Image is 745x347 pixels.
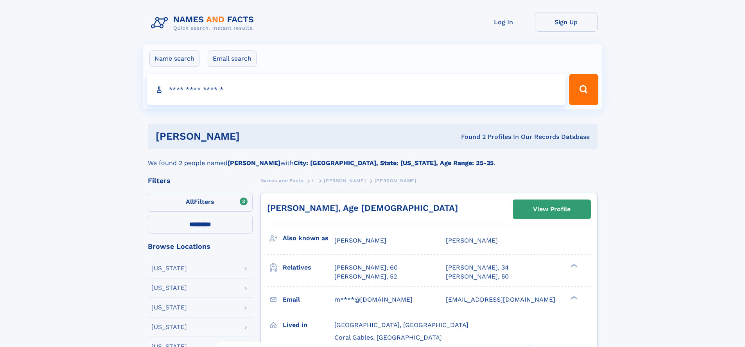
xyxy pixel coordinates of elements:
[149,50,199,67] label: Name search
[267,203,458,213] a: [PERSON_NAME], Age [DEMOGRAPHIC_DATA]
[375,178,416,183] span: [PERSON_NAME]
[334,263,398,272] a: [PERSON_NAME], 60
[148,243,253,250] div: Browse Locations
[472,13,535,32] a: Log In
[312,176,315,185] a: L
[533,200,571,218] div: View Profile
[260,176,303,185] a: Names and Facts
[186,198,194,205] span: All
[446,263,509,272] a: [PERSON_NAME], 34
[147,74,566,105] input: search input
[151,285,187,291] div: [US_STATE]
[324,178,366,183] span: [PERSON_NAME]
[148,177,253,184] div: Filters
[535,13,598,32] a: Sign Up
[513,200,591,219] a: View Profile
[569,263,578,268] div: ❯
[350,133,590,141] div: Found 2 Profiles In Our Records Database
[228,159,280,167] b: [PERSON_NAME]
[283,261,334,274] h3: Relatives
[446,296,555,303] span: [EMAIL_ADDRESS][DOMAIN_NAME]
[151,304,187,311] div: [US_STATE]
[334,272,397,281] a: [PERSON_NAME], 52
[569,74,598,105] button: Search Button
[334,237,386,244] span: [PERSON_NAME]
[148,193,253,212] label: Filters
[148,13,260,34] img: Logo Names and Facts
[446,237,498,244] span: [PERSON_NAME]
[151,324,187,330] div: [US_STATE]
[334,334,442,341] span: Coral Gables, [GEOGRAPHIC_DATA]
[446,272,509,281] a: [PERSON_NAME], 50
[334,321,469,329] span: [GEOGRAPHIC_DATA], [GEOGRAPHIC_DATA]
[324,176,366,185] a: [PERSON_NAME]
[283,318,334,332] h3: Lived in
[312,178,315,183] span: L
[283,232,334,245] h3: Also known as
[151,265,187,271] div: [US_STATE]
[208,50,257,67] label: Email search
[156,131,350,141] h1: [PERSON_NAME]
[569,295,578,300] div: ❯
[294,159,494,167] b: City: [GEOGRAPHIC_DATA], State: [US_STATE], Age Range: 25-35
[148,149,598,168] div: We found 2 people named with .
[283,293,334,306] h3: Email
